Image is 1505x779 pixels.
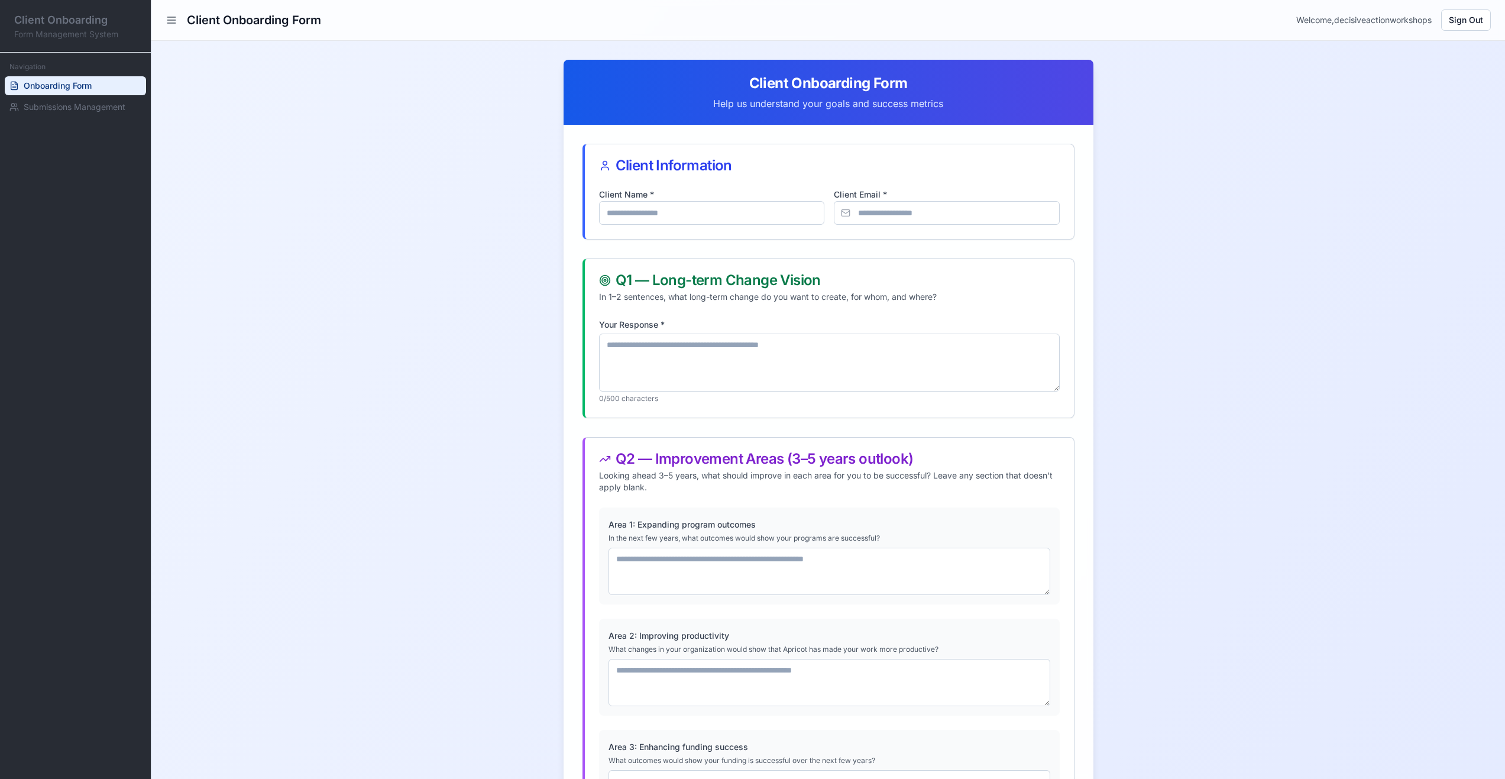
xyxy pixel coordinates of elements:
[24,80,92,92] span: Onboarding Form
[609,645,1050,654] p: What changes in your organization would show that Apricot has made your work more productive?
[609,631,729,641] label: Area 2: Improving productivity
[599,291,1060,303] p: In 1–2 sentences, what long-term change do you want to create, for whom, and where?
[578,96,1079,111] p: Help us understand your goals and success metrics
[599,452,1060,466] div: Q2 — Improvement Areas (3–5 years outlook)
[609,534,1050,543] p: In the next few years, what outcomes would show your programs are successful?
[1441,9,1491,31] button: Sign Out
[599,319,665,329] label: Your Response *
[599,159,1060,173] div: Client Information
[24,101,125,113] span: Submissions Management
[599,394,1060,403] p: 0 /500 characters
[609,519,756,529] label: Area 1: Expanding program outcomes
[599,273,1060,287] div: Q1 — Long-term Change Vision
[609,756,1050,765] p: What outcomes would show your funding is successful over the next few years?
[834,189,887,199] label: Client Email *
[14,28,137,40] p: Form Management System
[187,12,321,28] h1: Client Onboarding Form
[5,76,146,95] a: Onboarding Form
[599,189,654,199] label: Client Name *
[609,742,748,752] label: Area 3: Enhancing funding success
[5,98,146,117] a: Submissions Management
[1296,14,1432,26] span: Welcome, decisiveactionworkshops
[5,57,146,76] div: Navigation
[599,470,1060,493] p: Looking ahead 3–5 years, what should improve in each area for you to be successful? Leave any sec...
[578,74,1079,93] div: Client Onboarding Form
[14,12,137,28] h2: Client Onboarding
